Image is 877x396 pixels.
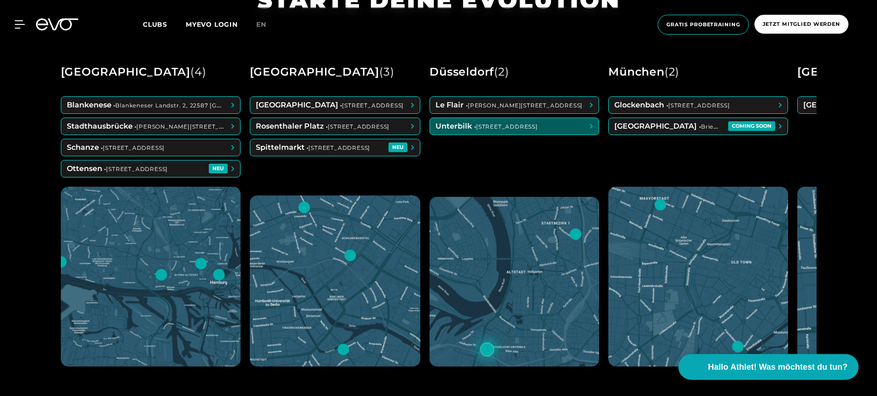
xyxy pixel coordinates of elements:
[752,15,851,35] a: Jetzt Mitglied werden
[61,61,206,83] div: [GEOGRAPHIC_DATA]
[256,20,266,29] span: en
[190,65,206,78] span: ( 4 )
[678,354,859,380] button: Hallo Athlet! Was möchtest du tun?
[430,61,509,83] div: Düsseldorf
[666,21,740,29] span: Gratis Probetraining
[763,20,840,28] span: Jetzt Mitglied werden
[186,20,238,29] a: MYEVO LOGIN
[655,15,752,35] a: Gratis Probetraining
[143,20,167,29] span: Clubs
[494,65,509,78] span: ( 2 )
[708,361,848,373] span: Hallo Athlet! Was möchtest du tun?
[608,61,679,83] div: München
[379,65,394,78] span: ( 3 )
[665,65,679,78] span: ( 2 )
[250,61,394,83] div: [GEOGRAPHIC_DATA]
[143,20,186,29] a: Clubs
[256,19,277,30] a: en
